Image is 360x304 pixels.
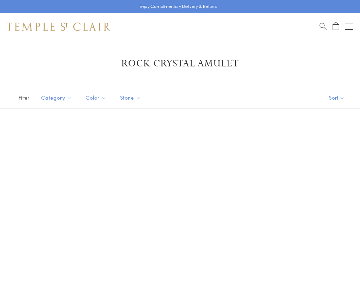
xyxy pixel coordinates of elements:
[81,90,111,105] button: Color
[320,22,327,31] a: Search
[38,93,77,102] span: Category
[7,23,110,31] img: Temple St. Clair
[345,23,353,31] button: Open navigation
[117,93,146,102] span: Stone
[333,22,339,31] a: Open Shopping Bag
[115,90,146,105] button: Stone
[82,93,111,102] span: Color
[140,3,217,10] p: Enjoy Complimentary Delivery & Returns
[17,58,343,70] h1: Rock Crystal Amulet
[36,90,77,105] button: Category
[313,87,360,108] button: Show sort by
